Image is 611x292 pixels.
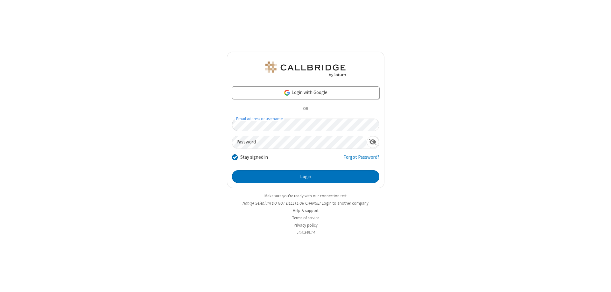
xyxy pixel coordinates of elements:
a: Login with Google [232,86,379,99]
li: Not QA Selenium DO NOT DELETE OR CHANGE? [227,200,384,206]
a: Forgot Password? [343,154,379,166]
button: Login to another company [322,200,369,206]
span: OR [300,105,311,113]
iframe: Chat [595,275,606,288]
img: QA Selenium DO NOT DELETE OR CHANGE [264,62,347,77]
a: Help & support [293,208,319,213]
a: Terms of service [292,215,319,221]
div: Show password [367,136,379,148]
li: v2.6.349.14 [227,230,384,236]
a: Privacy policy [294,223,318,228]
img: google-icon.png [284,89,291,96]
label: Stay signed in [240,154,268,161]
a: Make sure you're ready with our connection test [264,193,347,199]
button: Login [232,170,379,183]
input: Email address or username [232,119,379,131]
input: Password [232,136,367,149]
